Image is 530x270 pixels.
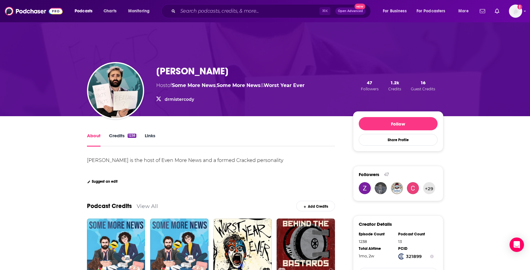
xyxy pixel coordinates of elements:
a: Some More News [217,82,261,88]
button: open menu [454,6,476,16]
span: Open Advanced [338,10,363,13]
span: Followers [361,87,379,91]
span: Monitoring [128,7,150,15]
a: drmistercody [165,97,194,102]
img: Cdkallen [407,182,419,194]
img: User Profile [509,5,522,18]
button: open menu [379,6,414,16]
span: For Podcasters [417,7,445,15]
div: Open Intercom Messenger [510,237,524,252]
span: Followers [359,172,379,177]
div: 13 [398,239,434,244]
span: , [216,82,217,88]
h1: [PERSON_NAME] [156,65,228,77]
span: & [261,82,264,88]
a: Some More News [172,82,216,88]
a: Suggest an edit [87,179,118,184]
h3: Creator Details [359,221,392,227]
a: Links [145,133,155,147]
a: Charts [100,6,120,16]
svg: Add a profile image [517,5,522,9]
strong: 321899 [406,254,422,259]
a: Add Credits [296,201,335,211]
img: Podchaser Creator ID logo [398,253,404,259]
button: open menu [413,6,454,16]
div: Podcast Count [398,232,434,237]
button: Share Profile [359,134,438,146]
div: Episode Count [359,232,394,237]
span: Host [156,82,167,88]
span: 1.2k [390,80,399,85]
a: Worst Year Ever [264,82,305,88]
span: Credits [388,87,401,91]
span: Guest Credits [411,87,435,91]
div: [PERSON_NAME] is the host of Even More News and a formed Cracked personality [87,157,283,163]
div: 1238 [128,134,136,138]
button: 16Guest Credits [409,79,437,92]
div: Search podcasts, credits, & more... [167,4,377,18]
a: Podcast Credits [87,202,132,210]
button: open menu [124,6,157,16]
span: 16 [420,80,426,85]
span: Logged in as LornaG [509,5,522,18]
a: Show notifications dropdown [492,6,502,16]
div: PCID [398,246,434,251]
img: Podchaser - Follow, Share and Rate Podcasts [5,5,63,17]
span: Charts [104,7,116,15]
button: 1.2kCredits [386,79,403,92]
a: Credits1238 [109,133,136,147]
span: 47 [367,80,372,85]
button: 47Followers [359,79,380,92]
img: Cody Johnston [88,63,143,118]
span: New [355,4,365,9]
a: About [87,133,101,147]
img: zacharylaman91 [359,182,371,194]
button: Open AdvancedNew [335,8,366,15]
a: Show notifications dropdown [477,6,488,16]
span: of [167,82,216,88]
div: 47 [384,172,389,177]
div: Total Airtime [359,246,394,251]
span: Podcasts [75,7,92,15]
span: ⌘ K [319,7,330,15]
button: Show Info [430,253,434,259]
img: ES9002 [391,182,403,194]
button: Show profile menu [509,5,522,18]
button: open menu [70,6,100,16]
span: For Business [383,7,407,15]
div: 1238 [359,239,394,244]
button: +29 [423,182,435,194]
input: Search podcasts, credits, & more... [178,6,319,16]
span: More [458,7,469,15]
button: Follow [359,117,438,130]
a: View All [137,203,158,209]
img: kferate [375,182,387,194]
span: 1155 hours, 9 minutes, 9 seconds [359,253,374,258]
